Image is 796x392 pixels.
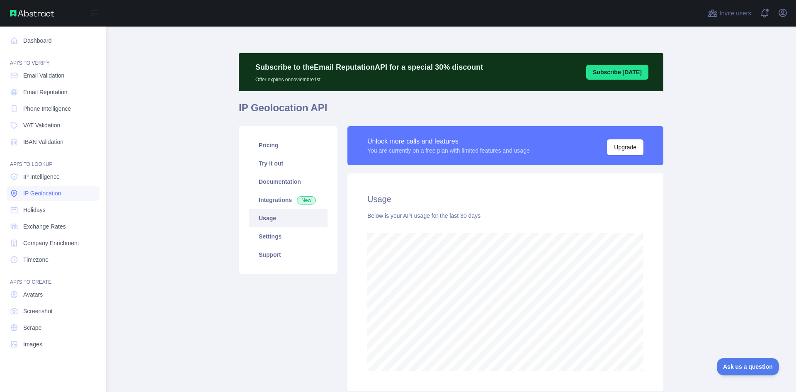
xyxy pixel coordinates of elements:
[23,290,43,299] span: Avatars
[7,186,99,201] a: IP Geolocation
[23,105,71,113] span: Phone Intelligence
[7,33,99,48] a: Dashboard
[23,206,46,214] span: Holidays
[7,236,99,251] a: Company Enrichment
[367,193,643,205] h2: Usage
[23,121,60,129] span: VAT Validation
[249,227,328,246] a: Settings
[23,189,61,197] span: IP Geolocation
[367,146,530,155] div: You are currently on a free plan with limited features and usage
[23,222,66,231] span: Exchange Rates
[249,191,328,209] a: Integrations New
[23,256,49,264] span: Timezone
[7,68,99,83] a: Email Validation
[249,246,328,264] a: Support
[7,320,99,335] a: Scrape
[255,73,483,83] p: Offer expires on noviembre 1st.
[7,287,99,302] a: Avatars
[367,136,530,146] div: Unlock more calls and features
[7,269,99,285] div: API'S TO CREATE
[255,61,483,73] p: Subscribe to the Email Reputation API for a special 30 % discount
[717,358,779,375] iframe: Toggle Customer Support
[706,7,753,20] button: Invite users
[7,118,99,133] a: VAT Validation
[7,151,99,168] div: API'S TO LOOKUP
[7,101,99,116] a: Phone Intelligence
[7,337,99,352] a: Images
[10,10,54,17] img: Abstract API
[23,138,63,146] span: IBAN Validation
[23,340,42,348] span: Images
[249,136,328,154] a: Pricing
[297,196,316,205] span: New
[239,101,663,121] h1: IP Geolocation API
[7,202,99,217] a: Holidays
[23,239,79,247] span: Company Enrichment
[23,71,64,80] span: Email Validation
[23,173,60,181] span: IP Intelligence
[23,307,53,315] span: Screenshot
[7,219,99,234] a: Exchange Rates
[607,139,643,155] button: Upgrade
[249,154,328,173] a: Try it out
[249,209,328,227] a: Usage
[7,252,99,267] a: Timezone
[23,324,41,332] span: Scrape
[7,85,99,100] a: Email Reputation
[586,65,648,80] button: Subscribe [DATE]
[367,212,643,220] div: Below is your API usage for the last 30 days
[7,50,99,66] div: API'S TO VERIFY
[7,134,99,149] a: IBAN Validation
[249,173,328,191] a: Documentation
[23,88,68,96] span: Email Reputation
[7,169,99,184] a: IP Intelligence
[7,304,99,319] a: Screenshot
[719,9,751,18] span: Invite users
